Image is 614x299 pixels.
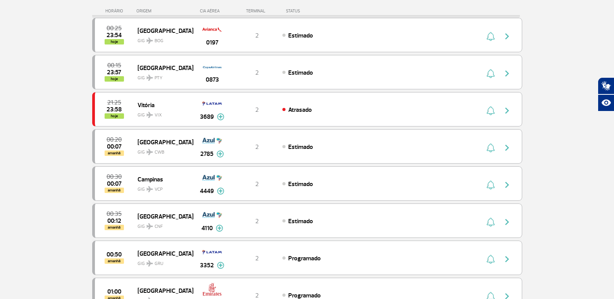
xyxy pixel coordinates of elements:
[502,255,512,264] img: seta-direita-painel-voo.svg
[138,285,187,296] span: [GEOGRAPHIC_DATA]
[107,107,122,112] span: 2025-08-24 23:58:00
[201,224,213,233] span: 4110
[502,217,512,227] img: seta-direita-painel-voo.svg
[138,70,187,82] span: GIG
[255,106,259,114] span: 2
[282,9,345,14] div: STATUS
[107,32,122,38] span: 2025-08-24 23:54:00
[155,260,163,267] span: GRU
[598,77,614,111] div: Plugin de acessibilidade da Hand Talk.
[107,144,122,149] span: 2025-08-25 00:07:00
[105,39,124,44] span: hoje
[487,32,495,41] img: sino-painel-voo.svg
[288,180,313,188] span: Estimado
[146,75,153,81] img: destiny_airplane.svg
[146,149,153,155] img: destiny_airplane.svg
[206,38,218,47] span: 0197
[138,248,187,258] span: [GEOGRAPHIC_DATA]
[138,256,187,267] span: GIG
[107,252,122,257] span: 2025-08-25 00:50:00
[487,143,495,152] img: sino-painel-voo.svg
[107,218,121,224] span: 2025-08-25 00:12:00
[155,186,163,193] span: VCP
[107,63,121,68] span: 2025-08-25 00:15:00
[155,149,164,156] span: CWB
[138,219,187,230] span: GIG
[232,9,282,14] div: TERMINAL
[217,150,224,157] img: mais-info-painel-voo.svg
[107,289,121,294] span: 2025-08-25 01:00:00
[502,69,512,78] img: seta-direita-painel-voo.svg
[598,77,614,94] button: Abrir tradutor de língua de sinais.
[146,223,153,229] img: destiny_airplane.svg
[107,174,122,179] span: 2025-08-25 00:30:00
[138,174,187,184] span: Campinas
[95,9,137,14] div: HORÁRIO
[255,143,259,151] span: 2
[487,180,495,190] img: sino-painel-voo.svg
[105,113,124,119] span: hoje
[255,32,259,39] span: 2
[107,211,122,217] span: 2025-08-25 00:35:00
[200,112,214,121] span: 3689
[288,32,313,39] span: Estimado
[217,262,224,269] img: mais-info-painel-voo.svg
[502,106,512,115] img: seta-direita-painel-voo.svg
[138,100,187,110] span: Vitória
[288,69,313,77] span: Estimado
[138,211,187,221] span: [GEOGRAPHIC_DATA]
[105,225,124,230] span: amanhã
[138,33,187,44] span: GIG
[288,217,313,225] span: Estimado
[105,150,124,156] span: amanhã
[138,137,187,147] span: [GEOGRAPHIC_DATA]
[146,260,153,267] img: destiny_airplane.svg
[155,112,162,119] span: VIX
[107,181,122,186] span: 2025-08-25 00:07:00
[146,38,153,44] img: destiny_airplane.svg
[138,108,187,119] span: GIG
[200,261,214,270] span: 3352
[502,180,512,190] img: seta-direita-painel-voo.svg
[105,76,124,82] span: hoje
[487,69,495,78] img: sino-painel-voo.svg
[155,223,163,230] span: CNF
[146,186,153,192] img: destiny_airplane.svg
[107,100,121,105] span: 2025-08-24 21:25:00
[105,188,124,193] span: amanhã
[487,106,495,115] img: sino-painel-voo.svg
[136,9,193,14] div: ORIGEM
[216,225,223,232] img: mais-info-painel-voo.svg
[255,255,259,262] span: 2
[138,63,187,73] span: [GEOGRAPHIC_DATA]
[487,255,495,264] img: sino-painel-voo.svg
[107,137,122,142] span: 2025-08-25 00:20:00
[155,75,162,82] span: PTY
[193,9,232,14] div: CIA AÉREA
[206,75,219,84] span: 0873
[107,70,121,75] span: 2025-08-24 23:57:00
[255,180,259,188] span: 2
[138,182,187,193] span: GIG
[138,26,187,36] span: [GEOGRAPHIC_DATA]
[487,217,495,227] img: sino-painel-voo.svg
[255,69,259,77] span: 2
[217,188,224,195] img: mais-info-painel-voo.svg
[138,145,187,156] span: GIG
[105,258,124,264] span: amanhã
[502,32,512,41] img: seta-direita-painel-voo.svg
[217,113,224,120] img: mais-info-painel-voo.svg
[598,94,614,111] button: Abrir recursos assistivos.
[288,106,312,114] span: Atrasado
[146,112,153,118] img: destiny_airplane.svg
[200,149,213,159] span: 2785
[288,143,313,151] span: Estimado
[155,38,163,44] span: BOG
[255,217,259,225] span: 2
[200,186,214,196] span: 4449
[502,143,512,152] img: seta-direita-painel-voo.svg
[288,255,321,262] span: Programado
[107,26,122,31] span: 2025-08-25 00:25:00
